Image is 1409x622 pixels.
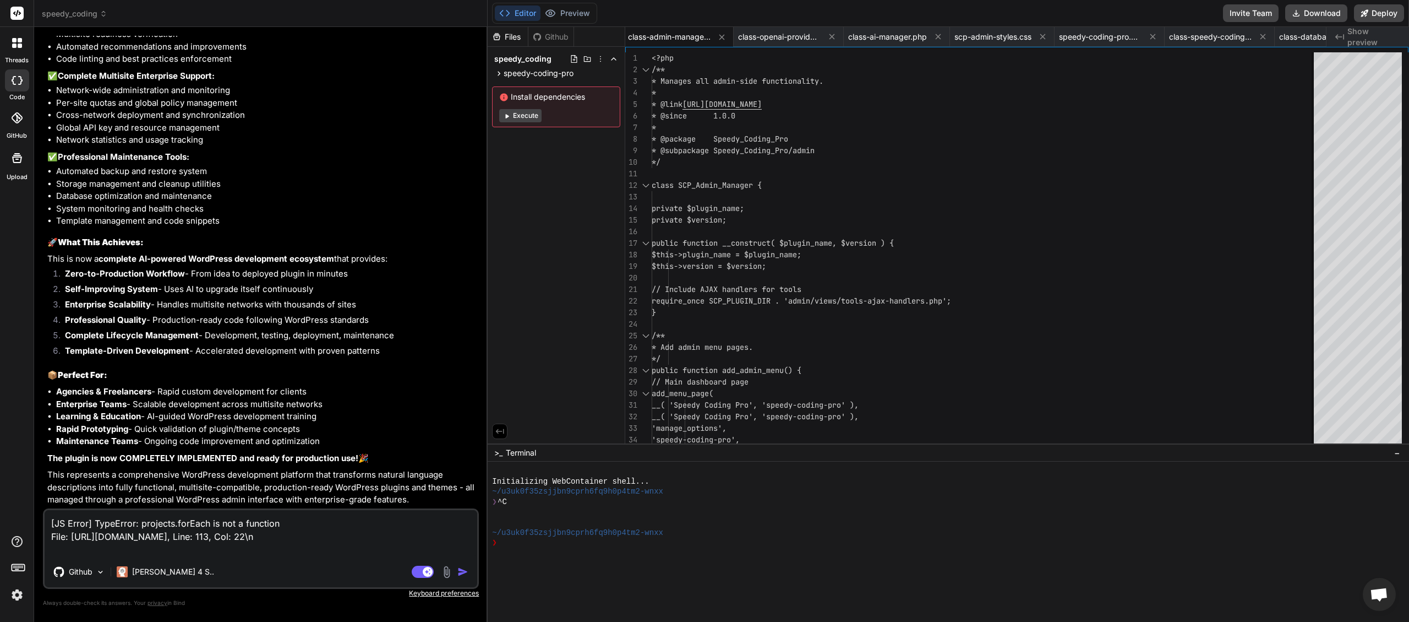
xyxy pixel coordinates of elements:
[457,566,468,577] img: icon
[652,111,735,121] span: * @since 1.0.0
[99,253,334,264] strong: complete AI-powered WordPress development ecosystem
[652,400,819,410] span: __( 'Speedy Coding Pro', 'speedy-codin
[652,435,740,445] span: 'speedy-coding-pro',
[56,345,477,360] li: - Accelerated development with proven patterns
[625,203,637,214] div: 14
[625,284,637,295] div: 21
[854,238,894,248] span: rsion ) {
[56,435,477,448] li: - Ongoing code improvement and optimization
[625,399,637,411] div: 31
[47,452,477,465] p: 🎉
[58,237,144,247] strong: What This Achieves:
[625,75,637,87] div: 3
[1169,31,1252,42] span: class-speedy-coding-pro.php
[492,497,498,507] span: ❯
[652,296,837,306] span: require_once SCP_PLUGIN_DIR . 'admin/views
[652,388,713,398] span: add_menu_page(
[1347,26,1400,48] span: Show preview
[625,272,637,284] div: 20
[652,76,823,86] span: * Manages all admin-side functionality.
[625,249,637,261] div: 18
[499,109,542,122] button: Execute
[652,215,727,225] span: private $version;
[9,93,25,102] label: code
[625,52,637,64] div: 1
[56,329,477,345] li: - Development, testing, deployment, maintenance
[56,215,477,228] li: Template management and code snippets
[652,261,766,271] span: $this->version = $version;
[47,253,477,266] p: This is now a that provides:
[625,110,637,122] div: 6
[492,528,663,538] span: ~/u3uk0f35zsjjbn9cprh6fq9h0p4tm2-wnxx
[56,109,477,122] li: Cross-network deployment and synchronization
[47,70,477,83] p: ✅
[652,412,819,421] span: __( 'Speedy Coding Pro', 'speedy-codin
[56,398,477,411] li: - Scalable development across multisite networks
[625,365,637,376] div: 28
[117,566,128,577] img: Claude 4 Sonnet
[47,453,358,463] strong: The plugin is now COMPLETELY IMPLEMENTED and ready for production use!
[837,296,951,306] span: /tools-ajax-handlers.php';
[65,345,189,356] strong: Template-Driven Development
[43,589,479,598] p: Keyboard preferences
[625,237,637,249] div: 17
[8,586,26,604] img: settings
[56,122,477,134] li: Global API key and resource management
[1392,444,1402,462] button: −
[492,477,649,487] span: Initializing WebContainer shell...
[638,330,653,342] div: Click to collapse the range.
[652,53,674,63] span: <?php
[625,156,637,168] div: 10
[954,31,1031,42] span: scp-admin-styles.css
[652,180,762,190] span: class SCP_Admin_Manager {
[625,133,637,145] div: 8
[1394,447,1400,458] span: −
[504,68,574,79] span: speedy-coding-pro
[638,388,653,399] div: Click to collapse the range.
[58,71,215,81] strong: Complete Multisite Enterprise Support:
[7,172,28,182] label: Upload
[42,8,107,19] span: speedy_coding
[7,131,27,140] label: GitHub
[625,318,637,330] div: 24
[652,145,815,155] span: * @subpackage Speedy_Coding_Pro/admin
[625,353,637,365] div: 27
[65,284,158,294] strong: Self-Improving System
[625,191,637,203] div: 13
[848,31,927,42] span: class-ai-manager.php
[1354,4,1404,22] button: Deploy
[625,122,637,133] div: 7
[65,299,151,310] strong: Enterprise Scalability
[652,342,753,352] span: * Add admin menu pages.
[1059,31,1142,42] span: speedy-coding-pro.php
[652,377,749,387] span: // Main dashboard page
[652,423,727,433] span: 'manage_options',
[638,180,653,191] div: Click to collapse the range.
[56,423,477,436] li: - Quick validation of plugin/theme concepts
[638,365,653,376] div: Click to collapse the range.
[56,299,477,314] li: - Handles multisite networks with thousands of sites
[56,424,128,434] strong: Rapid Prototyping
[132,566,214,577] p: [PERSON_NAME] 4 S..
[492,538,498,548] span: ❯
[652,284,801,294] span: // Include AJAX handlers for tools
[625,307,637,318] div: 23
[819,412,859,421] span: g-pro' ),
[652,238,854,248] span: public function __construct( $plugin_name, $ve
[56,41,477,53] li: Automated recommendations and improvements
[638,237,653,249] div: Click to collapse the range.
[1223,4,1279,22] button: Invite Team
[495,6,540,21] button: Editor
[56,411,141,421] strong: Learning & Education
[65,268,185,279] strong: Zero-to-Production Workflow
[652,307,656,317] span: }
[56,268,477,283] li: - From idea to deployed plugin in minutes
[58,370,107,380] strong: Perfect For:
[56,283,477,299] li: - Uses AI to upgrade itself continuously
[56,203,477,215] li: System monitoring and health checks
[56,84,477,97] li: Network-wide administration and monitoring
[47,236,477,249] h3: 🚀
[56,178,477,191] li: Storage management and cleanup utilities
[625,87,637,99] div: 4
[56,386,477,398] li: - Rapid custom development for clients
